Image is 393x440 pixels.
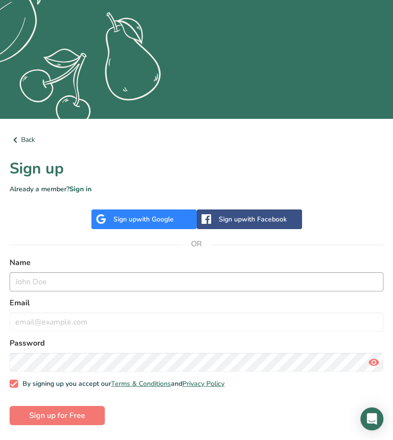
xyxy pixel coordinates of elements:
[69,185,91,194] a: Sign in
[136,215,174,224] span: with Google
[10,313,383,332] input: email@example.com
[10,184,383,194] p: Already a member?
[10,272,383,291] input: John Doe
[360,407,383,430] div: Open Intercom Messenger
[10,257,383,268] label: Name
[18,380,225,388] span: By signing up you accept our and
[111,379,171,388] a: Terms & Conditions
[242,215,287,224] span: with Facebook
[182,379,225,388] a: Privacy Policy
[10,337,383,349] label: Password
[29,410,85,421] span: Sign up for Free
[10,157,383,180] h1: Sign up
[10,297,383,309] label: Email
[10,406,105,425] button: Sign up for Free
[219,214,287,224] div: Sign up
[113,214,174,224] div: Sign up
[182,230,211,258] span: OR
[10,134,383,146] a: Back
